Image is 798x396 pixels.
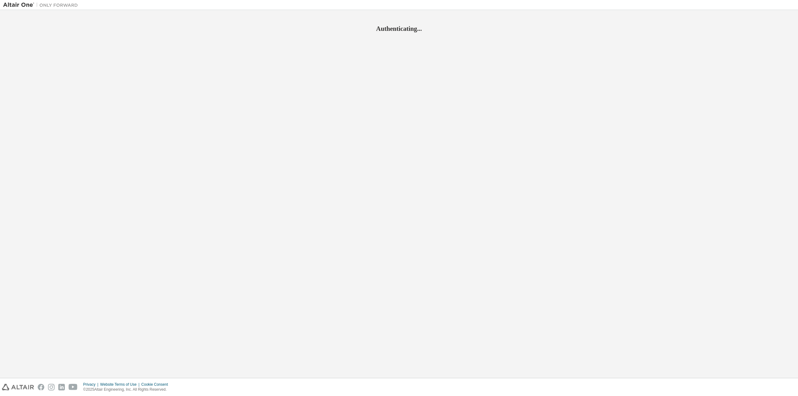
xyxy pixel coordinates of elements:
[2,384,34,390] img: altair_logo.svg
[69,384,78,390] img: youtube.svg
[58,384,65,390] img: linkedin.svg
[83,387,172,392] p: © 2025 Altair Engineering, Inc. All Rights Reserved.
[3,25,795,33] h2: Authenticating...
[38,384,44,390] img: facebook.svg
[3,2,81,8] img: Altair One
[100,382,141,387] div: Website Terms of Use
[141,382,171,387] div: Cookie Consent
[48,384,55,390] img: instagram.svg
[83,382,100,387] div: Privacy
